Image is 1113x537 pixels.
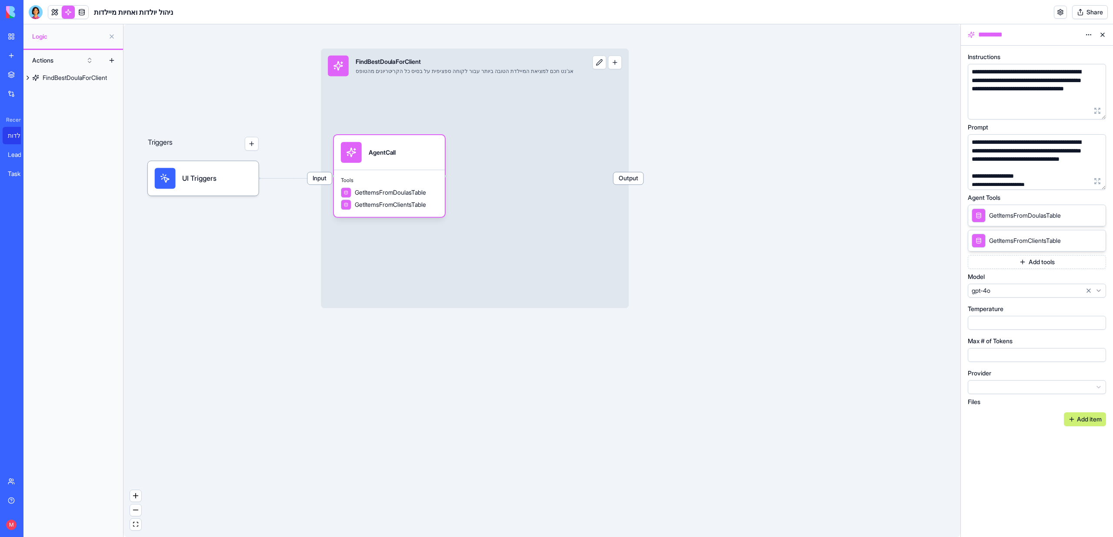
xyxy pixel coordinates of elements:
[3,116,21,123] span: Recent
[355,200,426,209] span: GetItemsFromClientsTable
[23,71,123,85] a: FindBestDoulaForClient
[968,398,980,406] label: Files
[968,193,1000,202] label: Agent Tools
[341,177,438,184] span: Tools
[1064,412,1106,426] button: Add item
[968,255,1106,269] button: Add tools
[8,131,32,140] div: ניהול יולדות ואחיות מיילדות
[6,520,17,530] span: M
[28,53,97,67] button: Actions
[968,369,991,378] label: Provider
[968,53,1000,61] label: Instructions
[968,305,1003,313] label: Temperature
[321,49,629,308] div: InputFindBestDoulaForClientאג'נט חכם למציאת המיילדת הטובה ביותר עבור לקוחה ספציפית על בסיס כל הקר...
[356,57,573,66] div: FindBestDoulaForClient
[32,32,105,41] span: Logic
[968,123,988,132] label: Prompt
[1072,5,1108,19] button: Share
[148,109,259,196] div: Triggers
[968,337,1013,345] label: Max # of Tokens
[130,490,141,502] button: zoom in
[355,188,426,197] span: GetItemsFromDoulasTable
[3,146,37,163] a: Lead Management System
[8,150,32,159] div: Lead Management System
[148,161,259,196] div: UI Triggers
[182,173,217,184] span: UI Triggers
[369,148,396,157] div: AgentCall
[989,236,1061,245] span: GetItemsFromClientsTable
[94,7,173,17] h1: ניהול יולדות ואחיות מיילדות
[3,165,37,182] a: Task Manager
[130,504,141,516] button: zoom out
[307,172,332,185] span: Input
[43,73,107,82] div: FindBestDoulaForClient
[3,127,37,144] a: ניהול יולדות ואחיות מיילדות
[6,6,60,18] img: logo
[148,137,173,151] p: Triggers
[334,135,445,217] div: AgentCallToolsGetItemsFromDoulasTableGetItemsFromClientsTable
[8,169,32,178] div: Task Manager
[356,68,573,75] div: אג'נט חכם למציאת המיילדת הטובה ביותר עבור לקוחה ספציפית על בסיס כל הקריטריונים מהטופס
[613,172,643,185] span: Output
[989,211,1061,220] span: GetItemsFromDoulasTable
[968,272,985,281] label: Model
[130,519,141,530] button: fit view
